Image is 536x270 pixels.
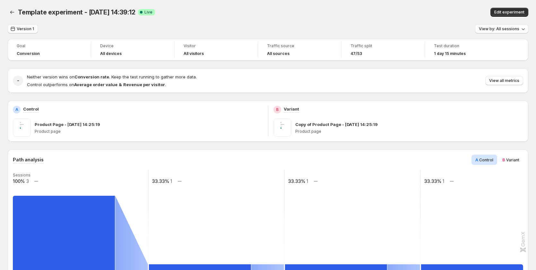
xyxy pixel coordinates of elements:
h4: All devices [100,51,122,56]
text: Sessions [13,173,30,177]
span: Live [144,10,152,15]
a: DeviceAll devices [100,43,165,57]
span: Conversion [17,51,40,56]
h4: All visitors [184,51,204,56]
span: Visitor [184,43,249,49]
strong: & [119,82,122,87]
span: Goal [17,43,82,49]
h2: B [276,107,279,112]
strong: Average order value [74,82,117,87]
a: Test duration1 day 15 minutes [434,43,499,57]
span: Version 1 [17,26,34,32]
text: 1 [307,178,308,184]
span: Variant [506,157,519,162]
text: 1 [170,178,172,184]
text: 33.33% [424,178,441,184]
span: Control [479,157,493,162]
p: Product Page - [DATE] 14:25:19 [35,121,100,128]
h2: A [15,107,18,112]
text: 1 [443,178,444,184]
p: Control [23,106,39,112]
span: View by: All sessions [479,26,519,32]
span: View all metrics [489,78,519,83]
span: B [502,157,505,162]
button: View by: All sessions [475,24,528,33]
strong: Conversion rate [74,74,109,79]
p: Product page [35,129,263,134]
button: Back [8,8,17,17]
button: View all metrics [485,76,523,85]
span: Traffic source [267,43,332,49]
span: Control outperforms on . [27,82,166,87]
span: 1 day 15 minutes [434,51,466,56]
strong: Revenue per visitor [123,82,165,87]
h4: All sources [267,51,290,56]
img: Copy of Product Page - Sep 16, 14:25:19 [273,119,291,137]
text: 33.33% [152,178,169,184]
a: Traffic split47/53 [350,43,416,57]
span: Test duration [434,43,499,49]
p: Product page [295,129,523,134]
span: Neither version wins on . Keep the test running to gather more data. [27,74,197,79]
a: VisitorAll visitors [184,43,249,57]
button: Version 1 [8,24,38,33]
span: Device [100,43,165,49]
span: 47/53 [350,51,362,56]
h3: Path analysis [13,157,44,163]
span: Traffic split [350,43,416,49]
h2: - [17,77,19,84]
img: Product Page - Sep 16, 14:25:19 [13,119,31,137]
p: Variant [284,106,299,112]
text: 3 [26,178,29,184]
a: GoalConversion [17,43,82,57]
span: Edit experiment [494,10,524,15]
button: Edit experiment [490,8,528,17]
span: Template experiment - [DATE] 14:39:12 [18,8,135,16]
text: 100% [13,178,25,184]
p: Copy of Product Page - [DATE] 14:25:19 [295,121,378,128]
text: 33.33% [288,178,305,184]
a: Traffic sourceAll sources [267,43,332,57]
span: A [475,157,478,162]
